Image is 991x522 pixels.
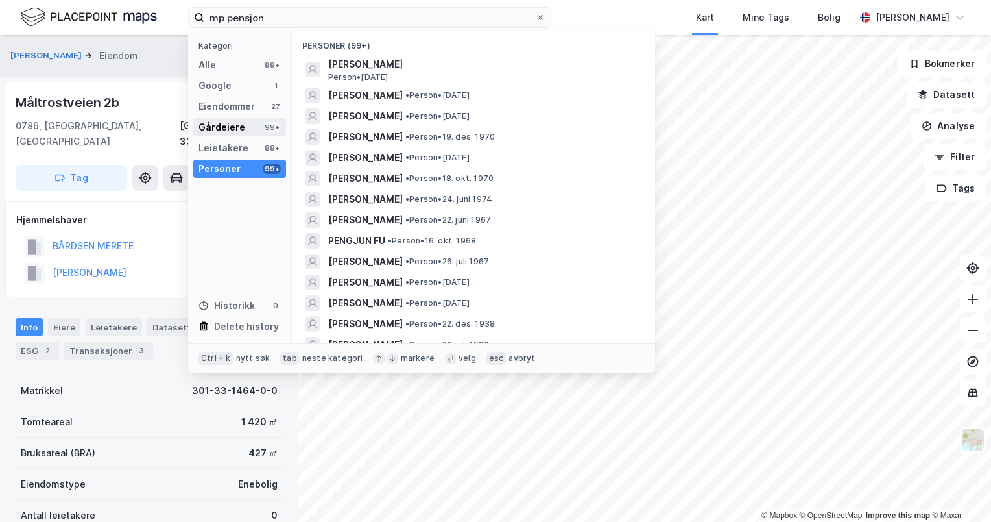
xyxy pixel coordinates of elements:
[198,140,248,156] div: Leietakere
[328,56,639,72] span: [PERSON_NAME]
[147,318,196,336] div: Datasett
[198,119,245,135] div: Gårdeiere
[328,295,403,311] span: [PERSON_NAME]
[405,319,409,329] span: •
[263,60,281,70] div: 99+
[16,118,180,149] div: 0786, [GEOGRAPHIC_DATA], [GEOGRAPHIC_DATA]
[405,194,492,205] span: Person • 24. juni 1974
[328,316,403,332] span: [PERSON_NAME]
[405,132,495,142] span: Person • 19. des. 1970
[198,161,241,177] div: Personer
[328,275,403,290] span: [PERSON_NAME]
[405,215,491,225] span: Person • 22. juni 1967
[270,301,281,311] div: 0
[926,460,991,522] iframe: Chat Widget
[911,113,986,139] button: Analyse
[198,57,216,73] div: Alle
[16,212,282,228] div: Hjemmelshaver
[16,165,127,191] button: Tag
[898,51,986,77] button: Bokmerker
[328,171,403,186] span: [PERSON_NAME]
[21,477,86,492] div: Eiendomstype
[866,511,930,520] a: Improve this map
[328,337,403,353] span: [PERSON_NAME]
[328,233,385,249] span: PENGJUN FU
[302,353,363,364] div: neste kategori
[16,318,43,336] div: Info
[818,10,841,25] div: Bolig
[21,445,95,461] div: Bruksareal (BRA)
[405,340,489,350] span: Person • 26. juli 1990
[388,236,392,245] span: •
[508,353,535,364] div: avbryt
[743,10,789,25] div: Mine Tags
[10,49,84,62] button: [PERSON_NAME]
[696,10,714,25] div: Kart
[198,78,232,93] div: Google
[238,477,278,492] div: Enebolig
[925,175,986,201] button: Tags
[192,383,278,399] div: 301-33-1464-0-0
[198,298,255,314] div: Historikk
[16,342,59,360] div: ESG
[405,298,470,308] span: Person • [DATE]
[21,6,157,29] img: logo.f888ab2527a4732fd821a326f86c7f29.svg
[241,414,278,430] div: 1 420 ㎡
[800,511,863,520] a: OpenStreetMap
[16,92,122,113] div: Måltrostveien 2b
[263,122,281,132] div: 99+
[405,173,409,183] span: •
[405,194,409,204] span: •
[214,319,279,334] div: Delete history
[41,344,54,357] div: 2
[280,352,300,365] div: tab
[21,414,73,430] div: Tomteareal
[405,90,409,100] span: •
[328,192,403,207] span: [PERSON_NAME]
[180,118,283,149] div: [GEOGRAPHIC_DATA], 33/1464
[388,236,476,246] span: Person • 16. okt. 1968
[924,144,986,170] button: Filter
[236,353,270,364] div: nytt søk
[204,8,535,27] input: Søk på adresse, matrikkel, gårdeiere, leietakere eller personer
[405,111,470,121] span: Person • [DATE]
[263,143,281,153] div: 99+
[926,460,991,522] div: Kontrollprogram for chat
[328,88,403,103] span: [PERSON_NAME]
[328,150,403,166] span: [PERSON_NAME]
[405,132,409,142] span: •
[328,72,388,82] span: Person • [DATE]
[761,511,797,520] a: Mapbox
[292,31,655,54] div: Personer (99+)
[328,129,403,145] span: [PERSON_NAME]
[405,319,495,329] span: Person • 22. des. 1938
[405,277,409,287] span: •
[876,10,949,25] div: [PERSON_NAME]
[405,215,409,225] span: •
[405,298,409,308] span: •
[961,427,985,452] img: Z
[405,256,489,267] span: Person • 26. juli 1967
[405,153,470,163] span: Person • [DATE]
[86,318,142,336] div: Leietakere
[48,318,80,336] div: Eiere
[405,111,409,121] span: •
[248,445,278,461] div: 427 ㎡
[328,254,403,269] span: [PERSON_NAME]
[405,173,494,184] span: Person • 18. okt. 1970
[270,81,281,91] div: 1
[405,153,409,162] span: •
[459,353,476,364] div: velg
[21,383,63,399] div: Matrikkel
[405,90,470,101] span: Person • [DATE]
[198,99,255,114] div: Eiendommer
[99,48,138,64] div: Eiendom
[486,352,507,365] div: esc
[401,353,435,364] div: markere
[405,256,409,266] span: •
[198,352,233,365] div: Ctrl + k
[64,342,153,360] div: Transaksjoner
[270,101,281,112] div: 27
[135,344,148,357] div: 3
[328,212,403,228] span: [PERSON_NAME]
